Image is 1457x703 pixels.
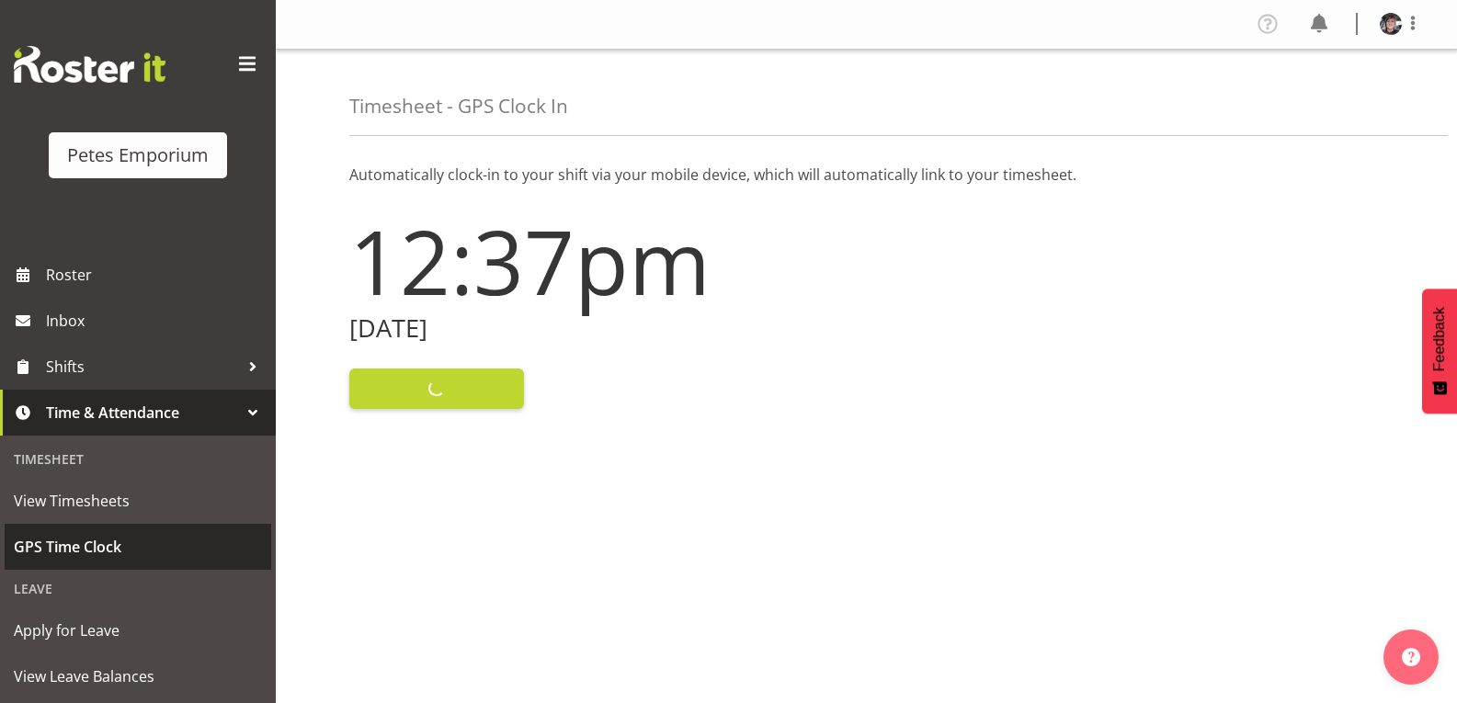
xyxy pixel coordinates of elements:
p: Automatically clock-in to your shift via your mobile device, which will automatically link to you... [349,164,1383,186]
span: View Leave Balances [14,663,262,690]
a: Apply for Leave [5,607,271,653]
div: Leave [5,570,271,607]
h4: Timesheet - GPS Clock In [349,96,568,117]
a: GPS Time Clock [5,524,271,570]
img: michelle-whaleb4506e5af45ffd00a26cc2b6420a9100.png [1380,13,1402,35]
span: Apply for Leave [14,617,262,644]
a: View Leave Balances [5,653,271,699]
a: View Timesheets [5,478,271,524]
span: Shifts [46,353,239,380]
span: Time & Attendance [46,399,239,426]
h1: 12:37pm [349,211,856,311]
div: Timesheet [5,440,271,478]
div: Petes Emporium [67,142,209,169]
img: Rosterit website logo [14,46,165,83]
span: GPS Time Clock [14,533,262,561]
span: Feedback [1431,307,1448,371]
h2: [DATE] [349,314,856,343]
button: Feedback - Show survey [1422,289,1457,414]
span: Inbox [46,307,267,334]
img: help-xxl-2.png [1402,648,1420,666]
span: Roster [46,261,267,289]
span: View Timesheets [14,487,262,515]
